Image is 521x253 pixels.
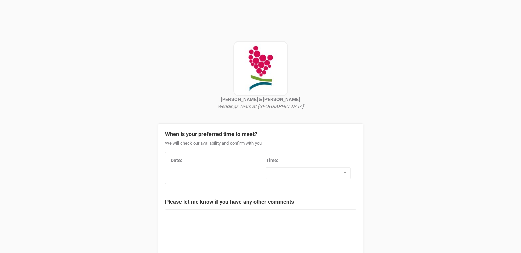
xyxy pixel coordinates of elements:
[218,104,304,109] i: Weddings Team at [GEOGRAPHIC_DATA]
[165,140,356,152] div: We will check our availability and confirm with you
[270,170,342,177] span: --
[171,158,182,163] strong: Date:
[221,97,300,102] strong: [PERSON_NAME] & [PERSON_NAME]
[165,198,356,206] legend: Please let me know if you have any other comments
[233,41,288,96] img: open-uri20190322-4-14wp8y4
[266,167,351,179] button: --
[165,131,356,138] legend: When is your preferred time to meet?
[266,158,278,163] strong: Time:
